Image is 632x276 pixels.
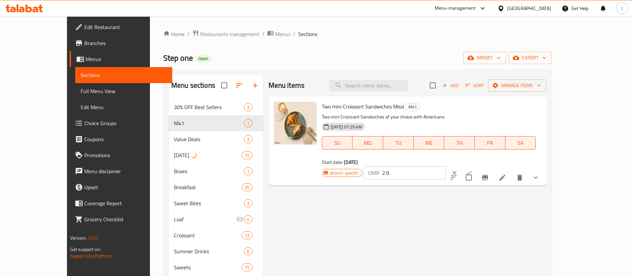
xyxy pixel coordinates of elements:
button: import [463,52,506,64]
span: Upsell [84,183,167,191]
button: Manage items [488,79,546,92]
span: Full Menu View [81,87,167,95]
button: SU [322,136,353,150]
div: Loaf4 [169,211,263,227]
div: 30% OFF Best Sellers [174,103,244,111]
span: 10 [242,152,252,159]
span: 3 [244,136,252,143]
div: Summer Drinks6 [169,243,263,259]
button: WE [414,136,444,150]
span: Sort sections [231,77,247,93]
span: 3 [244,200,252,207]
a: Coverage Report [70,195,173,211]
span: 4 [244,216,252,223]
span: Grocery Checklist [84,215,167,223]
a: Coupons [70,131,173,147]
li: / [293,30,296,38]
a: Branches [70,35,173,51]
span: Start date: [322,158,343,167]
svg: Inactive section [236,215,244,223]
span: Sections [298,30,317,38]
button: ok [462,166,476,180]
a: Promotions [70,147,173,163]
span: Summer Drinks [174,247,244,255]
span: 6 [244,248,252,255]
div: items [244,135,252,143]
a: Edit menu item [498,174,506,182]
span: Edit Menu [81,103,167,111]
div: items [244,103,252,111]
span: Coupons [84,135,167,143]
img: Two mini Croissant Sandwiches Meal [274,102,316,145]
div: Croissant13 [169,227,263,243]
span: 1.0.0 [88,234,98,242]
span: Get support on: [70,245,101,254]
span: SA [508,138,533,148]
button: export [509,52,552,64]
span: Value Deals [174,135,244,143]
input: search [329,80,408,91]
span: Breakfast [174,183,242,191]
a: Restaurants management [192,30,260,38]
div: M41 [174,119,244,127]
span: Coverage Report [84,199,167,207]
li: / [187,30,190,38]
div: Sweet Bites3 [169,195,263,211]
span: Sort [465,82,484,89]
div: items [242,151,252,159]
button: clear [447,166,462,180]
span: 20 [242,184,252,191]
div: items [242,231,252,239]
span: 15 [242,264,252,271]
span: Menus [86,55,167,63]
a: Grocery Checklist [70,211,173,227]
span: TU [386,138,411,148]
a: Home [163,30,185,38]
span: import [469,54,501,62]
input: Please enter price [382,166,446,180]
a: Choice Groups [70,115,173,131]
button: Add [440,80,461,91]
span: Add [441,82,459,89]
div: Boxes1 [169,163,263,179]
div: [DATE] 🌙10 [169,147,263,163]
div: items [244,119,252,127]
a: Sections [75,67,173,83]
span: Version: [70,234,87,242]
div: Open [196,55,211,63]
span: Open [196,56,211,61]
span: Sweets [174,263,242,271]
span: M41 [406,103,419,111]
div: Sweets15 [169,259,263,275]
p: Two mini Croissant Sandwiches of your choice with Americano [322,113,536,121]
span: Sweet Bites [174,199,244,207]
a: Menu disclaimer [70,163,173,179]
span: export [514,54,546,62]
span: [DATE] 07:29 AM [328,124,365,130]
span: Choice Groups [84,119,167,127]
span: Select to update [462,171,476,185]
h2: Menu items [269,80,305,90]
div: items [242,183,252,191]
span: SU [325,138,350,148]
div: items [244,199,252,207]
button: TH [444,136,475,150]
a: Support.OpsPlatform [70,252,113,260]
h2: Menu sections [171,80,215,90]
button: Sort [464,80,485,91]
span: FR [477,138,503,148]
span: TH [447,138,472,148]
span: Two mini Croissant Sandwiches Meal [322,101,404,111]
button: SA [505,136,536,150]
div: 30% OFF Best Sellers3 [169,99,263,115]
button: Branch-specific-item [477,170,493,186]
span: Step one [163,50,193,65]
span: 1 [244,120,252,126]
a: Edit Restaurant [70,19,173,35]
li: / [262,30,265,38]
span: 13 [242,232,252,239]
button: sort-choices [446,170,462,186]
button: delete [512,170,528,186]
